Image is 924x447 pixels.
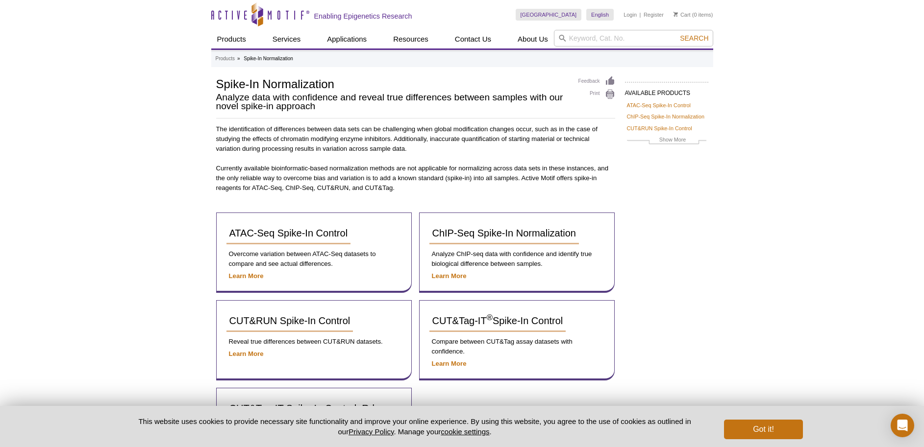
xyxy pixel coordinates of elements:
p: Overcome variation between ATAC-Seq datasets to compare and see actual differences. [226,249,401,269]
a: ATAC-Seq Spike-In Control [226,223,351,244]
p: Reveal true differences between CUT&RUN datasets. [226,337,401,347]
span: CUT&RUN Spike-In Control [229,315,350,326]
a: CUT&RUN Spike-In Control [627,124,692,133]
li: Spike-In Normalization [244,56,293,61]
a: CUT&Tag-IT®Spike-In Control [429,310,566,332]
h2: AVAILABLE PRODUCTS [625,82,708,99]
p: Compare between CUT&Tag assay datasets with confidence. [429,337,604,356]
a: ChIP-Seq Spike-In Normalization [627,112,704,121]
a: Learn More [229,350,264,357]
a: Login [624,11,637,18]
p: This website uses cookies to provide necessary site functionality and improve your online experie... [122,416,708,437]
a: ATAC-Seq Spike-In Control [627,101,691,110]
a: ChIP-Seq Spike-In Normalization [429,223,579,244]
img: Your Cart [674,12,678,17]
a: Register [644,11,664,18]
p: Currently available bioinformatic-based normalization methods are not applicable for normalizing ... [216,164,615,193]
a: Learn More [432,272,467,280]
a: [GEOGRAPHIC_DATA] [516,9,582,21]
li: » [237,56,240,61]
li: (0 items) [674,9,713,21]
p: Analyze ChIP-seq data with confidence and identify true biological difference between samples. [429,249,604,269]
h2: Enabling Epigenetics Research [314,12,412,21]
button: Search [677,34,711,43]
span: ATAC-Seq Spike-In Control [229,228,348,238]
a: About Us [512,30,554,48]
span: CUT&Tag-IT Spike-In Control, R-loop [229,403,391,414]
span: ChIP-Seq Spike-In Normalization [432,228,576,238]
a: Print [578,89,615,100]
li: | [640,9,641,21]
a: Learn More [229,272,264,280]
button: Got it! [724,420,802,439]
a: CUT&Tag-IT Spike-In Control, R-loop [226,398,394,420]
a: Learn More [432,360,467,367]
a: Cart [674,11,691,18]
a: Privacy Policy [349,427,394,436]
button: cookie settings [441,427,489,436]
p: The identification of differences between data sets can be challenging when global modification c... [216,124,615,154]
input: Keyword, Cat. No. [554,30,713,47]
a: Products [216,54,235,63]
a: Services [267,30,307,48]
a: Applications [321,30,373,48]
sup: ® [487,313,493,323]
a: Show More [627,135,706,146]
a: Contact Us [449,30,497,48]
a: Feedback [578,76,615,87]
h1: Spike-In Normalization [216,76,569,91]
a: English [586,9,614,21]
div: Open Intercom Messenger [891,414,914,437]
h2: Analyze data with confidence and reveal true differences between samples with our novel spike-in ... [216,93,569,111]
span: CUT&Tag-IT Spike-In Control [432,315,563,326]
a: CUT&RUN Spike-In Control [226,310,353,332]
a: Resources [387,30,434,48]
a: Products [211,30,252,48]
span: Search [680,34,708,42]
